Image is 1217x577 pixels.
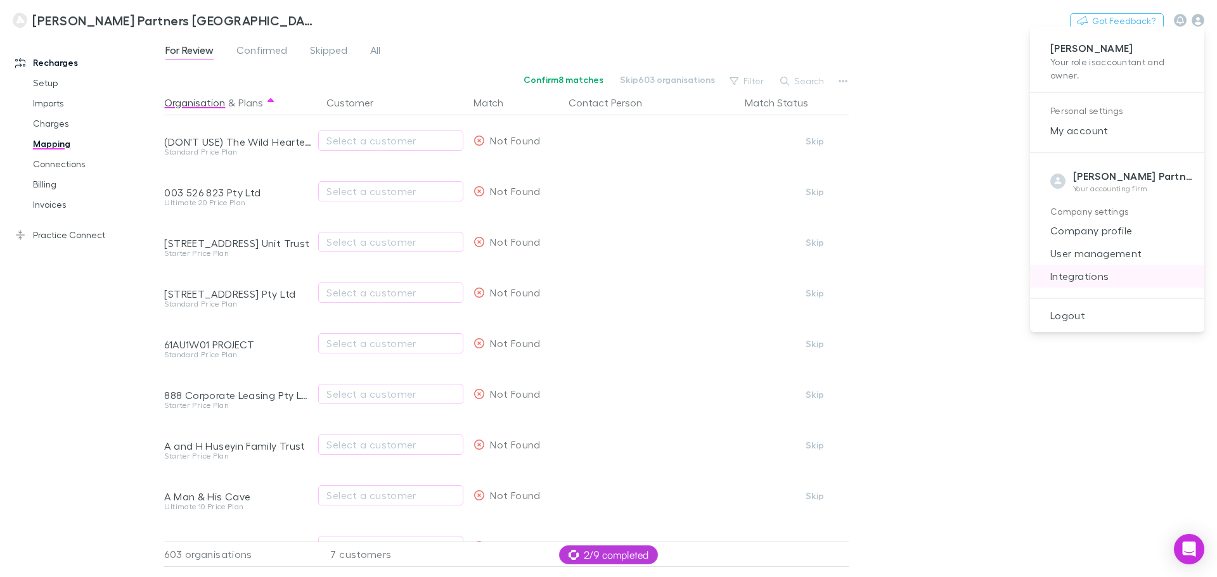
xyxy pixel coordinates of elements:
[1050,42,1184,55] p: [PERSON_NAME]
[1050,204,1184,220] p: Company settings
[1040,123,1194,138] span: My account
[1050,55,1184,82] p: Your role is accountant and owner .
[1040,223,1194,238] span: Company profile
[1073,184,1194,194] p: Your accounting firm
[1040,269,1194,284] span: Integrations
[1174,534,1204,564] div: Open Intercom Messenger
[1040,246,1194,261] span: User management
[1040,308,1194,323] span: Logout
[1050,103,1184,119] p: Personal settings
